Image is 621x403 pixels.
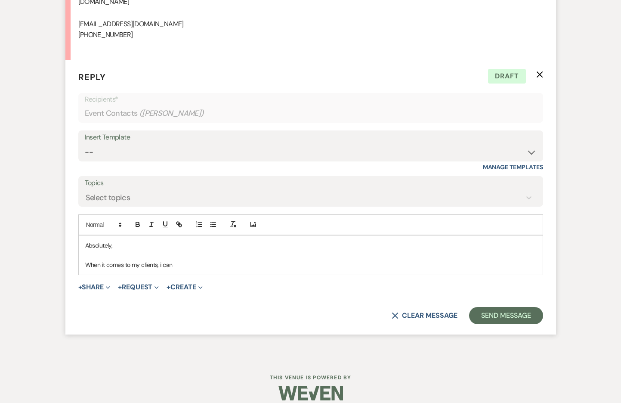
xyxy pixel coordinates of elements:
[469,307,543,324] button: Send Message
[118,284,159,291] button: Request
[78,284,82,291] span: +
[85,177,537,189] label: Topics
[78,71,106,83] span: Reply
[483,163,543,171] a: Manage Templates
[118,284,122,291] span: +
[85,260,536,270] p: When it comes to my clients, i can
[167,284,202,291] button: Create
[86,192,130,203] div: Select topics
[392,312,457,319] button: Clear message
[139,108,204,119] span: ( [PERSON_NAME] )
[78,284,111,291] button: Share
[85,105,537,122] div: Event Contacts
[85,241,536,250] p: Absolutely,
[85,94,537,105] p: Recipients*
[488,69,526,84] span: Draft
[167,284,170,291] span: +
[85,131,537,144] div: Insert Template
